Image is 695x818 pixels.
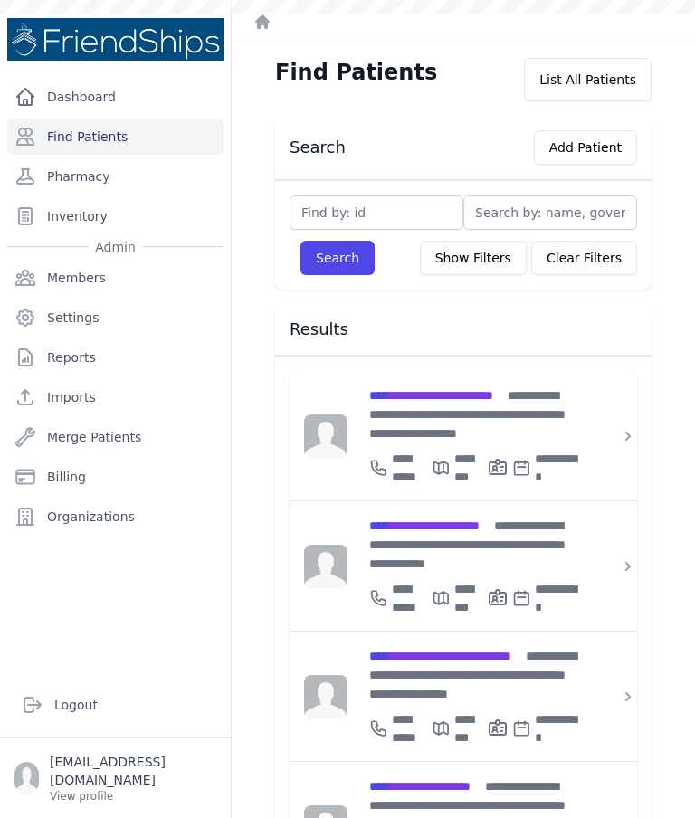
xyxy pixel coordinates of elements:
button: Show Filters [420,241,527,275]
a: Reports [7,339,224,376]
h3: Search [290,137,346,158]
img: person-242608b1a05df3501eefc295dc1bc67a.jpg [304,675,347,718]
a: Inventory [7,198,224,234]
button: Search [300,241,375,275]
span: Admin [88,238,143,256]
a: Merge Patients [7,419,224,455]
p: View profile [50,789,216,804]
a: [EMAIL_ADDRESS][DOMAIN_NAME] View profile [14,753,216,804]
button: Clear Filters [531,241,637,275]
a: Pharmacy [7,158,224,195]
h3: Results [290,319,637,340]
p: [EMAIL_ADDRESS][DOMAIN_NAME] [50,753,216,789]
a: Imports [7,379,224,415]
div: List All Patients [524,58,652,101]
img: Medical Missions EMR [7,18,224,61]
img: person-242608b1a05df3501eefc295dc1bc67a.jpg [304,414,347,458]
input: Search by: name, government id or phone [463,195,637,230]
h1: Find Patients [275,58,437,87]
a: Members [7,260,224,296]
input: Find by: id [290,195,463,230]
a: Find Patients [7,119,224,155]
a: Dashboard [7,79,224,115]
button: Add Patient [534,130,637,165]
a: Settings [7,300,224,336]
a: Organizations [7,499,224,535]
img: person-242608b1a05df3501eefc295dc1bc67a.jpg [304,545,347,588]
a: Logout [14,687,216,723]
a: Billing [7,459,224,495]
